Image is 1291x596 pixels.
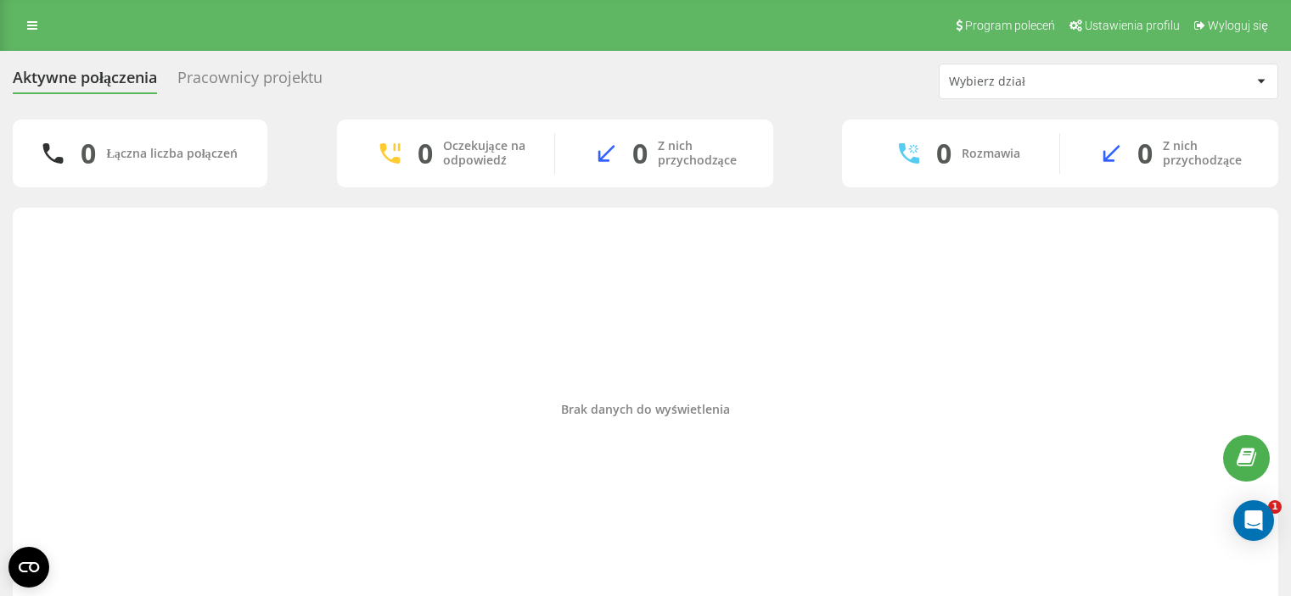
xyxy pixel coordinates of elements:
[949,75,1152,89] div: Wybierz dział
[1163,139,1253,168] div: Z nich przychodzące
[962,147,1020,161] div: Rozmawia
[8,547,49,588] button: Open CMP widget
[26,403,1265,417] div: Brak danych do wyświetlenia
[1137,137,1153,170] div: 0
[177,69,323,95] div: Pracownicy projektu
[443,139,529,168] div: Oczekujące na odpowiedź
[936,137,951,170] div: 0
[965,19,1055,32] span: Program poleceń
[81,137,96,170] div: 0
[1085,19,1180,32] span: Ustawienia profilu
[1268,500,1282,514] span: 1
[1233,500,1274,541] div: Open Intercom Messenger
[658,139,748,168] div: Z nich przychodzące
[632,137,648,170] div: 0
[418,137,433,170] div: 0
[106,147,237,161] div: Łączna liczba połączeń
[13,69,157,95] div: Aktywne połączenia
[1208,19,1268,32] span: Wyloguj się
